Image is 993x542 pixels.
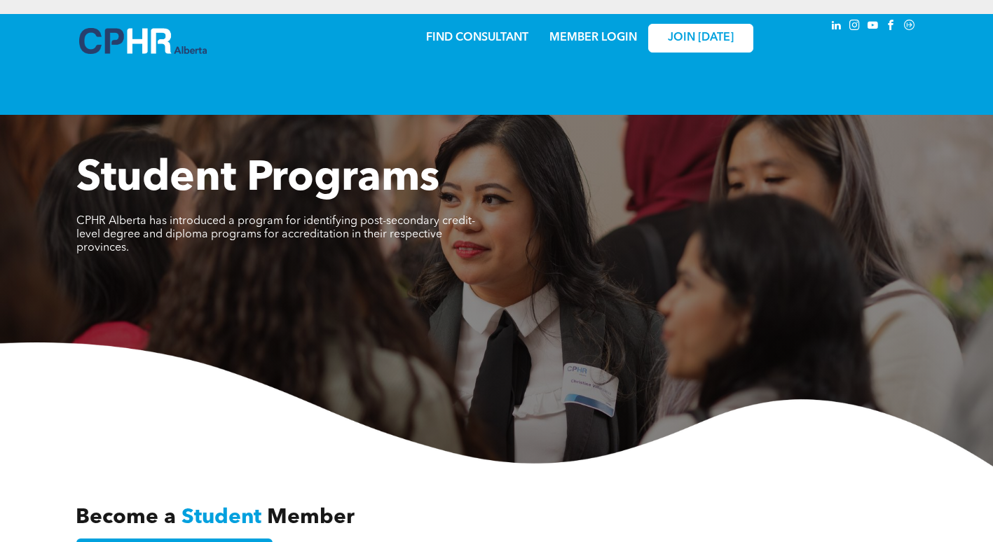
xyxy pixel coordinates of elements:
span: CPHR Alberta has introduced a program for identifying post-secondary credit-level degree and dipl... [76,216,475,253]
a: facebook [884,18,899,36]
a: linkedin [829,18,844,36]
a: instagram [847,18,863,36]
a: MEMBER LOGIN [549,32,637,43]
span: Member [267,507,355,528]
a: JOIN [DATE] [648,24,753,53]
span: Student [182,507,261,528]
a: Social network [902,18,917,36]
span: Become a [76,507,176,528]
a: FIND CONSULTANT [426,32,528,43]
span: Student Programs [76,158,439,200]
img: A blue and white logo for cp alberta [79,28,207,54]
span: JOIN [DATE] [668,32,734,45]
a: youtube [865,18,881,36]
